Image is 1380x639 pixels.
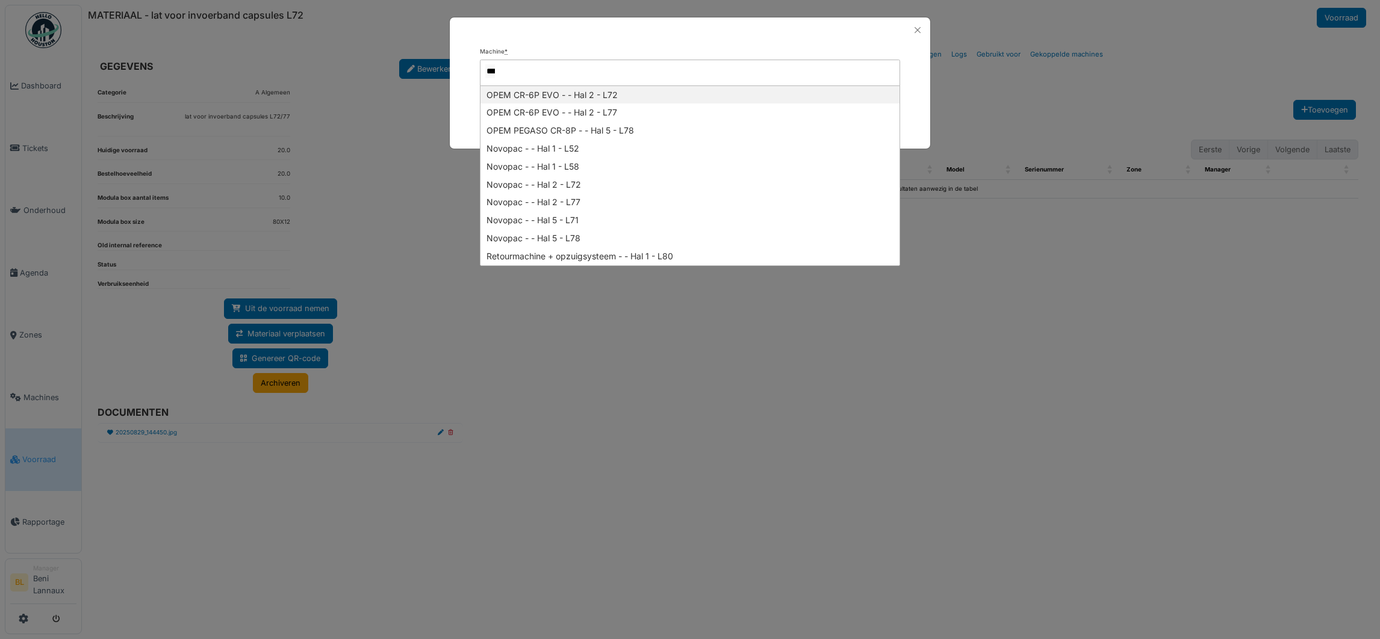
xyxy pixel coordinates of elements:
[480,247,900,265] div: Retourmachine + opzuigsysteem - - Hal 1 - L80
[480,103,900,122] div: OPEM CR-6P EVO - - Hal 2 - L77
[480,211,900,229] div: Novopac - - Hal 5 - L71
[480,140,900,158] div: Novopac - - Hal 1 - L52
[480,176,900,194] div: Novopac - - Hal 2 - L72
[480,122,900,140] div: OPEM PEGASO CR-8P - - Hal 5 - L78
[485,64,495,78] input: null
[480,86,900,104] div: OPEM CR-6P EVO - - Hal 2 - L72
[480,158,900,176] div: Novopac - - Hal 1 - L58
[480,193,900,211] div: Novopac - - Hal 2 - L77
[480,229,900,247] div: Novopac - - Hal 5 - L78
